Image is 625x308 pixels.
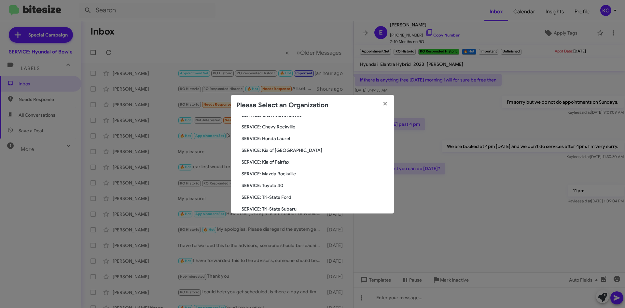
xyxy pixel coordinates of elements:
[242,206,389,212] span: SERVICE: Tri-State Subaru
[242,147,389,154] span: SERVICE: Kia of [GEOGRAPHIC_DATA]
[242,124,389,130] span: SERVICE: Chevy Rockville
[242,170,389,177] span: SERVICE: Mazda Rockville
[236,100,328,110] h2: Please Select an Organization
[242,194,389,200] span: SERVICE: Tri-State Ford
[242,159,389,165] span: SERVICE: Kia of Fairfax
[242,182,389,189] span: SERVICE: Toyota 40
[242,135,389,142] span: SERVICE: Honda Laurel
